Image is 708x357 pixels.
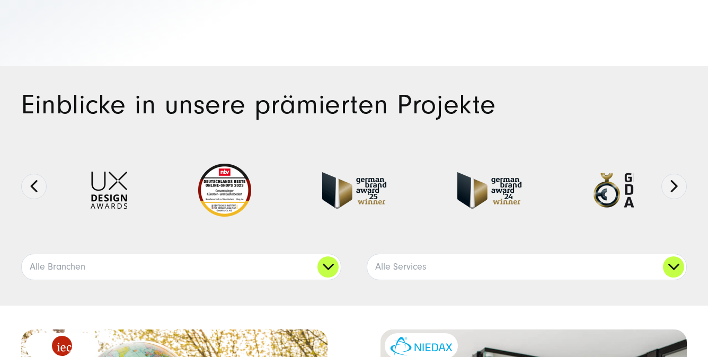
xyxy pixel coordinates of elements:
[21,174,47,199] button: Previous
[52,336,72,356] img: logo_IEC
[457,172,521,209] img: German-Brand-Award - fullservice digital agentur SUNZINET
[592,172,680,209] img: German-Design-Award - fullservice digital agentur SUNZINET
[661,174,687,199] button: Next
[91,172,127,209] img: UX-Design-Awards - fullservice digital agentur SUNZINET
[21,92,687,118] h1: Einblicke in unsere prämierten Projekte
[390,337,453,355] img: niedax-logo
[367,254,686,280] a: Alle Services
[322,172,386,209] img: German Brand Award winner 2025 - Full Service Digital Agentur SUNZINET
[198,164,251,217] img: Deutschlands beste Online Shops 2023 - boesner - Kunde - SUNZINET
[22,254,341,280] a: Alle Branchen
